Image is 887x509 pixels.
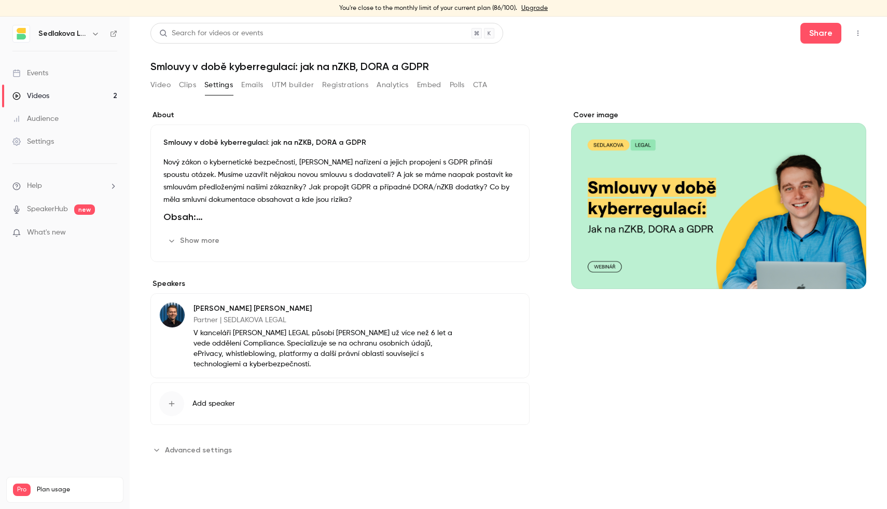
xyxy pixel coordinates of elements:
img: Jiří Hradský [160,302,185,327]
h6: Sedlakova Legal [38,29,87,39]
button: Clips [179,77,196,93]
p: Partner | SEDLAKOVA LEGAL [193,315,462,325]
button: Share [800,23,841,44]
div: Audience [12,114,59,124]
span: Pro [13,484,31,496]
h1: Smlouvy v době kyberregulací: jak na nZKB, DORA a GDPR [150,60,866,73]
button: Video [150,77,171,93]
a: Upgrade [521,4,548,12]
span: Plan usage [37,486,117,494]
span: What's new [27,227,66,238]
div: Search for videos or events [159,28,263,39]
strong: Obsah: [163,211,203,223]
button: Settings [204,77,233,93]
label: About [150,110,530,120]
button: Show more [163,232,226,249]
span: Add speaker [192,398,235,409]
button: Add speaker [150,382,530,425]
button: Top Bar Actions [850,25,866,42]
iframe: Noticeable Trigger [105,228,117,238]
li: help-dropdown-opener [12,181,117,191]
p: Smlouvy v době kyberregulací: jak na nZKB, DORA a GDPR [163,137,517,148]
div: Settings [12,136,54,147]
p: [PERSON_NAME] [PERSON_NAME] [193,304,462,314]
button: CTA [473,77,487,93]
a: SpeakerHub [27,204,68,215]
p: V kanceláři [PERSON_NAME] LEGAL působí [PERSON_NAME] už více než 6 let a vede oddělení Compliance... [193,328,462,369]
button: UTM builder [272,77,314,93]
p: Nový zákon o kybernetické bezpečnosti, [PERSON_NAME] nařízení a jejich propojení s GDPR přináší s... [163,156,517,206]
section: Cover image [571,110,866,289]
span: new [74,204,95,215]
section: Advanced settings [150,442,530,458]
button: Registrations [322,77,368,93]
label: Speakers [150,279,530,289]
button: Advanced settings [150,442,238,458]
label: Cover image [571,110,866,120]
span: Advanced settings [165,445,232,456]
button: Polls [450,77,465,93]
button: Embed [417,77,441,93]
div: Jiří Hradský[PERSON_NAME] [PERSON_NAME]Partner | SEDLAKOVA LEGALV kanceláři [PERSON_NAME] LEGAL p... [150,293,530,378]
div: Videos [12,91,49,101]
button: Emails [241,77,263,93]
button: Analytics [377,77,409,93]
img: Sedlakova Legal [13,25,30,42]
div: Events [12,68,48,78]
span: Help [27,181,42,191]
